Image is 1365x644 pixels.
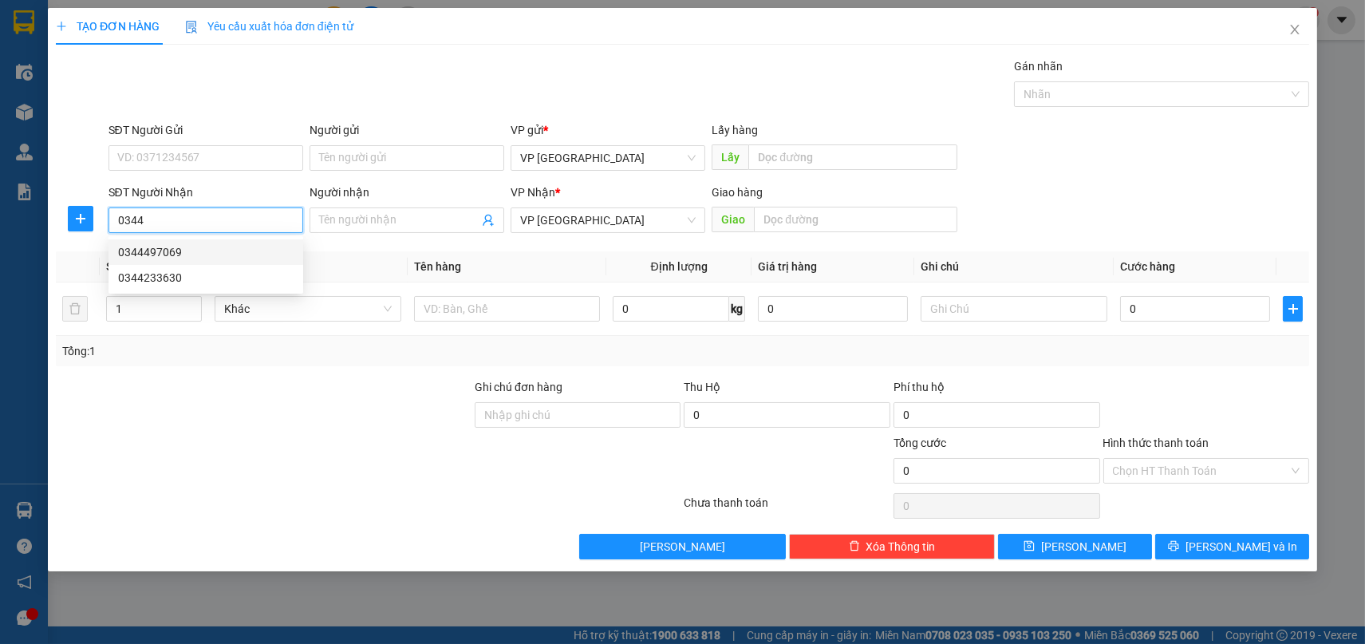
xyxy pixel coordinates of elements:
button: printer[PERSON_NAME] và In [1155,534,1309,559]
div: SĐT Người Nhận [108,184,303,201]
div: 0344497069 [108,239,303,265]
div: Phí thu hộ [894,378,1100,402]
span: Lấy [712,144,748,170]
th: Ghi chú [914,251,1114,282]
input: Ghi Chú [921,296,1107,322]
span: Tên hàng [414,260,461,273]
span: Khác [224,297,392,321]
span: VP Lộc Ninh [520,146,696,170]
div: 0344233630 [108,265,303,290]
button: plus [68,206,93,231]
span: delete [849,540,860,553]
span: SL [106,260,119,273]
span: [PERSON_NAME] [640,538,725,555]
div: Người nhận [310,184,504,201]
span: [PERSON_NAME] [1041,538,1126,555]
button: [PERSON_NAME] [579,534,786,559]
span: VP Nhận [511,186,555,199]
label: Ghi chú đơn hàng [475,381,562,393]
span: Lấy hàng [712,124,758,136]
button: deleteXóa Thông tin [789,534,996,559]
div: VP gửi [511,121,705,139]
button: delete [62,296,88,322]
span: VP Sài Gòn [520,208,696,232]
button: save[PERSON_NAME] [998,534,1152,559]
span: user-add [482,214,495,227]
span: TẠO ĐƠN HÀNG [56,20,160,33]
span: Yêu cầu xuất hóa đơn điện tử [185,20,353,33]
span: save [1024,540,1035,553]
div: 0344233630 [118,269,294,286]
div: 0344497069 [118,243,294,261]
img: icon [185,21,198,34]
div: SĐT Người Gửi [108,121,303,139]
label: Hình thức thanh toán [1103,437,1209,449]
span: Giá trị hàng [758,260,817,273]
div: Chưa thanh toán [683,494,893,522]
input: VD: Bàn, Ghế [414,296,601,322]
button: plus [1283,296,1303,322]
span: printer [1168,540,1179,553]
span: close [1288,23,1301,36]
span: Định lượng [651,260,708,273]
input: Dọc đường [748,144,957,170]
button: Close [1272,8,1317,53]
input: Dọc đường [754,207,957,232]
input: 0 [758,296,908,322]
span: Cước hàng [1120,260,1175,273]
span: plus [56,21,67,32]
span: plus [1284,302,1302,315]
span: plus [69,212,93,225]
span: Giao hàng [712,186,763,199]
span: Xóa Thông tin [866,538,936,555]
span: kg [729,296,745,322]
span: Tổng cước [894,437,946,449]
span: Giao [712,207,754,232]
div: Người gửi [310,121,504,139]
input: Ghi chú đơn hàng [475,402,681,428]
span: [PERSON_NAME] và In [1185,538,1297,555]
label: Gán nhãn [1014,60,1063,73]
span: Thu Hộ [684,381,720,393]
div: Tổng: 1 [62,342,527,360]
